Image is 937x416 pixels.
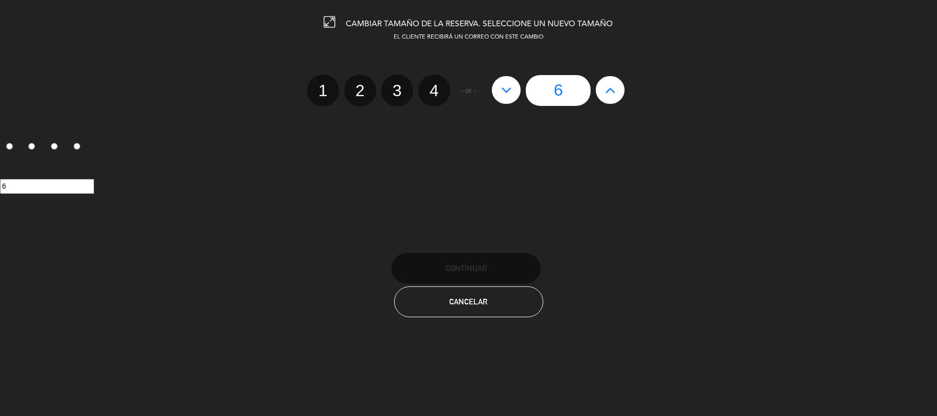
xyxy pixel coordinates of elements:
[28,143,35,150] input: 2
[344,75,376,106] label: 2
[6,143,13,150] input: 1
[67,139,90,156] label: 4
[450,297,488,306] span: Cancelar
[418,75,450,106] label: 4
[74,143,80,150] input: 4
[394,286,543,317] button: Cancelar
[461,85,476,97] span: - or -
[23,139,45,156] label: 2
[446,264,487,273] span: Continuar
[392,253,541,284] button: Continuar
[381,75,413,106] label: 3
[346,20,613,28] span: CAMBIAR TAMAÑO DE LA RESERVA. SELECCIONE UN NUEVO TAMAÑO
[307,75,339,106] label: 1
[394,34,543,40] span: EL CLIENTE RECIBIRÁ UN CORREO CON ESTE CAMBIO
[51,143,58,150] input: 3
[45,139,68,156] label: 3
